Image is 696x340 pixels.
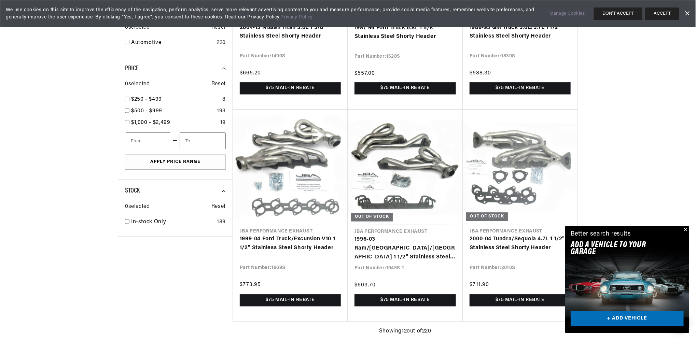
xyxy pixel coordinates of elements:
a: 1999-04 Ford Truck/Excursion V10 1 1/2" Stainless Steel Shorty Header [240,235,341,253]
div: 19 [220,119,226,128]
button: DON'T ACCEPT [594,8,642,20]
span: 0 selected [125,203,150,212]
a: 1996-03 Ram/[GEOGRAPHIC_DATA]/[GEOGRAPHIC_DATA] 1 1/2" Stainless Steel Shorty Header [354,236,456,262]
span: Showing 12 out of 220 [379,327,431,336]
span: $250 - $499 [131,97,162,102]
a: 2004-15 Nissan Titan 5.6L 1 5/8" Stainless Steel Shorty Header [240,24,341,41]
button: Apply Price Range [125,155,226,170]
div: 8 [222,96,226,104]
span: Reset [211,23,226,32]
span: $500 - $999 [131,109,162,114]
a: Dismiss Banner [682,9,692,19]
span: Stock [125,188,140,195]
a: 1987-96 Ford Truck 5.8L 1 5/8" Stainless Steel Shorty Header [354,24,456,41]
h2: Add A VEHICLE to your garage [571,242,667,256]
div: 189 [217,218,226,227]
a: Privacy Policy. [281,15,314,20]
div: 220 [217,39,226,47]
span: — [173,137,178,146]
button: ACCEPT [645,8,679,20]
div: 193 [217,107,226,116]
a: 1988-95 GM Truck 5.0L/5.7L 1 1/2" Stainless Steel Shorty Header [470,24,571,41]
a: + ADD VEHICLE [571,311,684,327]
span: We use cookies on this site to improve the efficiency of the navigation, perform analytics, serve... [6,6,540,21]
span: 0 selected [125,80,150,89]
span: Reset [211,80,226,89]
a: 2000-04 Tundra/Sequoia 4.7L 1 1/2" Stainless Steel Shorty Header [470,235,571,253]
div: Better search results [571,229,631,239]
a: Automotive [131,39,214,47]
a: In-stock Only [131,218,214,227]
span: Price [125,65,139,72]
span: $1,000 - $2,499 [131,120,170,126]
a: Manage Cookies [550,10,585,17]
span: Reset [211,203,226,212]
button: Close [681,226,689,234]
span: 0 selected [125,23,150,32]
input: To [180,133,226,150]
input: From [125,133,171,150]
